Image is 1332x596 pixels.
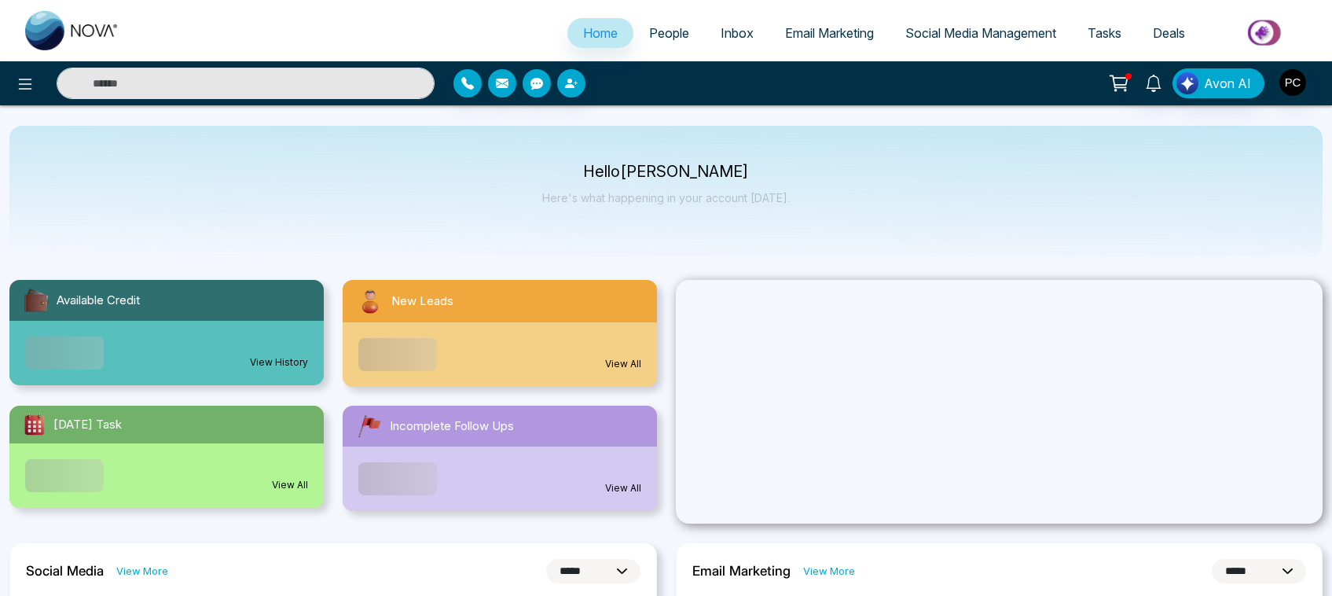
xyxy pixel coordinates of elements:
[705,18,769,48] a: Inbox
[333,280,666,387] a: New LeadsView All
[803,564,855,579] a: View More
[605,481,641,495] a: View All
[649,25,689,41] span: People
[116,564,168,579] a: View More
[890,18,1072,48] a: Social Media Management
[721,25,754,41] span: Inbox
[542,191,790,204] p: Here's what happening in your account [DATE].
[633,18,705,48] a: People
[390,418,514,436] span: Incomplete Follow Ups
[1072,18,1137,48] a: Tasks
[905,25,1056,41] span: Social Media Management
[53,416,122,434] span: [DATE] Task
[22,412,47,437] img: todayTask.svg
[1137,18,1201,48] a: Deals
[785,25,874,41] span: Email Marketing
[1153,25,1185,41] span: Deals
[605,357,641,371] a: View All
[567,18,633,48] a: Home
[25,11,119,50] img: Nova CRM Logo
[57,292,140,310] span: Available Credit
[692,563,791,579] h2: Email Marketing
[26,563,104,579] h2: Social Media
[355,286,385,316] img: newLeads.svg
[272,478,308,492] a: View All
[391,292,453,311] span: New Leads
[333,406,666,511] a: Incomplete Follow UpsView All
[1088,25,1121,41] span: Tasks
[542,165,790,178] p: Hello [PERSON_NAME]
[769,18,890,48] a: Email Marketing
[1172,68,1264,98] button: Avon AI
[22,286,50,315] img: availableCredit.svg
[1204,74,1251,93] span: Avon AI
[250,355,308,370] a: View History
[583,25,618,41] span: Home
[1279,69,1306,96] img: User Avatar
[1176,72,1198,94] img: Lead Flow
[355,412,383,440] img: followUps.svg
[1209,15,1323,50] img: Market-place.gif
